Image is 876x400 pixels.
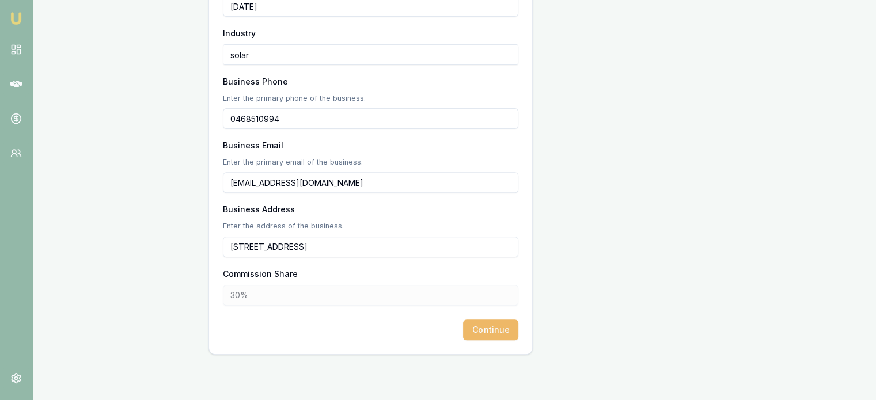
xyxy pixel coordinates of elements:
[223,172,519,193] input: candice.jackson@gmail.com
[223,28,256,38] label: Industry
[463,319,518,340] button: Continue
[223,204,295,214] label: Business Address
[9,12,23,25] img: emu-icon-u.png
[223,140,283,150] label: Business Email
[223,269,298,279] label: Commission Share
[223,77,288,86] label: Business Phone
[223,220,519,231] p: Enter the address of the business.
[223,44,519,65] input: Start typing to search for your industry
[223,157,519,167] p: Enter the primary email of the business.
[223,108,519,129] input: 0431 234 567
[223,237,519,257] input: 123 Smith Street, Sydney, NSW 2000
[223,93,519,104] p: Enter the primary phone of the business.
